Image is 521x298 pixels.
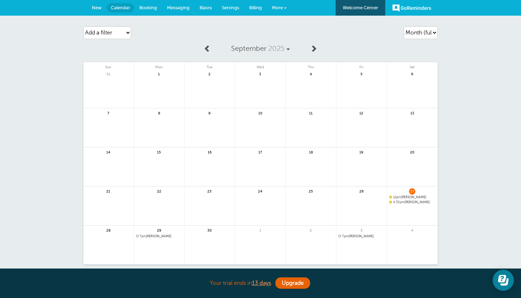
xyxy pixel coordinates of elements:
[156,188,162,194] span: 22
[105,188,112,194] span: 21
[105,110,112,115] span: 7
[358,149,365,155] span: 19
[275,277,310,289] a: Upgrade
[358,227,365,233] span: 3
[308,227,314,233] span: 2
[358,71,365,76] span: 5
[268,44,285,53] span: 2025
[235,62,285,69] span: Wed
[215,41,306,56] a: September 2025
[493,270,514,291] iframe: Resource center
[409,188,415,194] span: 27
[257,227,263,233] span: 1
[257,71,263,76] span: 3
[136,234,182,238] span: Adam
[134,62,184,69] span: Mon
[389,195,436,199] a: 12pm[PERSON_NAME]
[140,234,146,238] span: 7pm
[200,5,212,10] span: Blasts
[389,200,391,203] span: Confirmed. Changing the appointment date will unconfirm the appointment.
[389,200,436,204] span: Joshua
[409,71,415,76] span: 6
[206,110,213,115] span: 9
[257,149,263,155] span: 17
[389,200,436,204] a: 4:30pm[PERSON_NAME]
[257,110,263,115] span: 10
[336,62,387,69] span: Fri
[338,234,385,238] span: John
[83,276,438,291] div: Your trial ends in .
[308,188,314,194] span: 25
[206,149,213,155] span: 16
[409,227,415,233] span: 4
[156,227,162,233] span: 29
[185,62,235,69] span: Tue
[156,71,162,76] span: 1
[389,195,391,198] span: Confirmed. Changing the appointment date will unconfirm the appointment.
[308,149,314,155] span: 18
[206,71,213,76] span: 2
[286,62,336,69] span: Thu
[136,234,182,238] a: 7pm[PERSON_NAME]
[358,188,365,194] span: 26
[393,200,404,204] span: 4:30pm
[107,3,134,12] a: Calendar
[338,234,385,238] a: 7pm[PERSON_NAME]
[105,149,112,155] span: 14
[409,149,415,155] span: 20
[257,188,263,194] span: 24
[358,110,365,115] span: 12
[105,227,112,233] span: 28
[393,195,401,199] span: 12pm
[272,5,283,10] span: More
[206,188,213,194] span: 23
[167,5,190,10] span: Messaging
[206,227,213,233] span: 30
[105,71,112,76] span: 31
[83,62,134,69] span: Sun
[231,44,267,53] span: September
[342,234,348,238] span: 7pm
[156,149,162,155] span: 15
[409,110,415,115] span: 13
[252,280,271,286] a: 13 days
[156,110,162,115] span: 8
[389,195,436,199] span: Mauricio
[249,5,262,10] span: Billing
[387,62,438,69] span: Sat
[308,110,314,115] span: 11
[308,71,314,76] span: 4
[92,5,102,10] span: New
[111,5,130,10] span: Calendar
[139,5,157,10] span: Booking
[222,5,239,10] span: Settings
